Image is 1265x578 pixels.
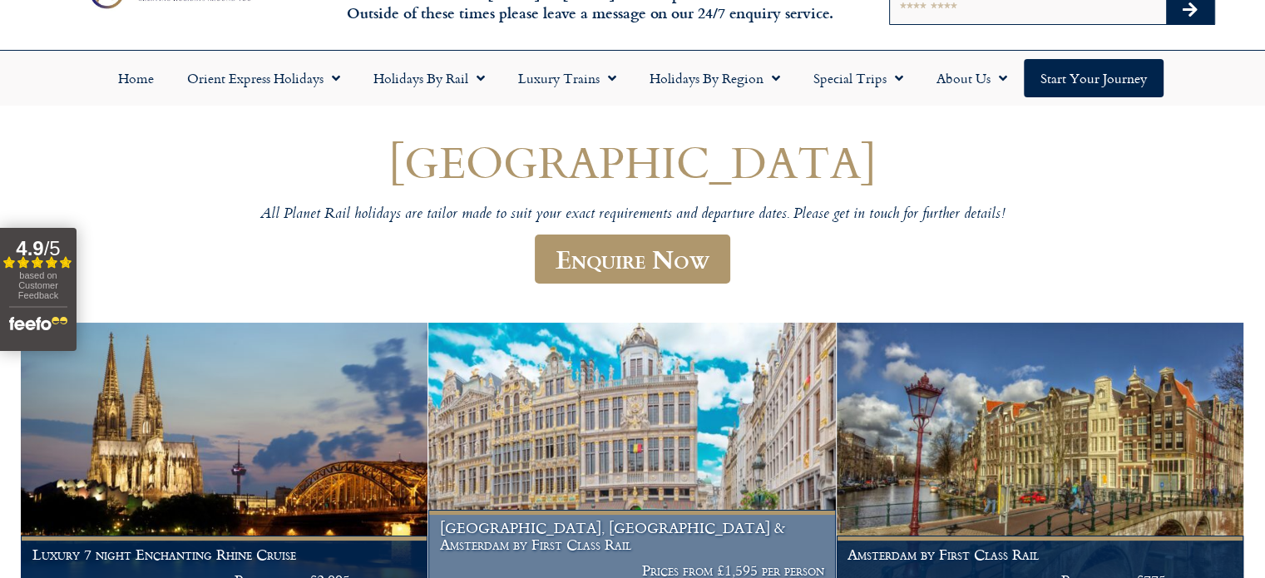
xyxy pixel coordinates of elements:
[1024,59,1164,97] a: Start your Journey
[440,520,824,552] h1: [GEOGRAPHIC_DATA], [GEOGRAPHIC_DATA] & Amsterdam by First Class Rail
[357,59,502,97] a: Holidays by Rail
[134,205,1132,225] p: All Planet Rail holidays are tailor made to suit your exact requirements and departure dates. Ple...
[32,546,417,563] h1: Luxury 7 night Enchanting Rhine Cruise
[170,59,357,97] a: Orient Express Holidays
[920,59,1024,97] a: About Us
[847,546,1232,563] h1: Amsterdam by First Class Rail
[535,235,730,284] a: Enquire Now
[8,59,1257,97] nav: Menu
[797,59,920,97] a: Special Trips
[101,59,170,97] a: Home
[633,59,797,97] a: Holidays by Region
[134,137,1132,186] h1: [GEOGRAPHIC_DATA]
[502,59,633,97] a: Luxury Trains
